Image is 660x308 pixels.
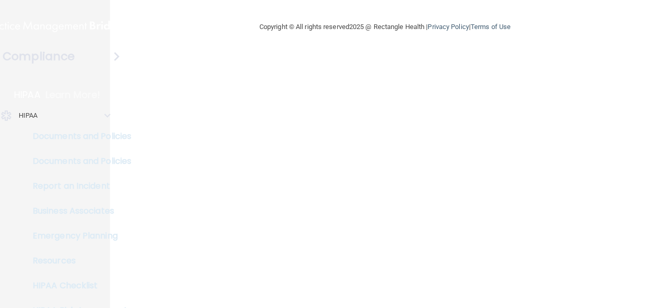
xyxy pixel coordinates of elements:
p: Emergency Planning [7,231,148,241]
p: Learn More! [46,89,101,101]
div: Copyright © All rights reserved 2025 @ Rectangle Health | | [196,10,574,44]
a: Privacy Policy [428,23,469,31]
p: HIPAA [14,89,40,101]
p: HIPAA [19,109,38,122]
p: Business Associates [7,206,148,216]
p: Report an Incident [7,181,148,191]
a: Terms of Use [471,23,511,31]
p: HIPAA Checklist [7,281,148,291]
h4: Compliance [3,49,75,64]
p: Documents and Policies [7,156,148,166]
p: Documents and Policies [7,131,148,142]
p: Resources [7,256,148,266]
